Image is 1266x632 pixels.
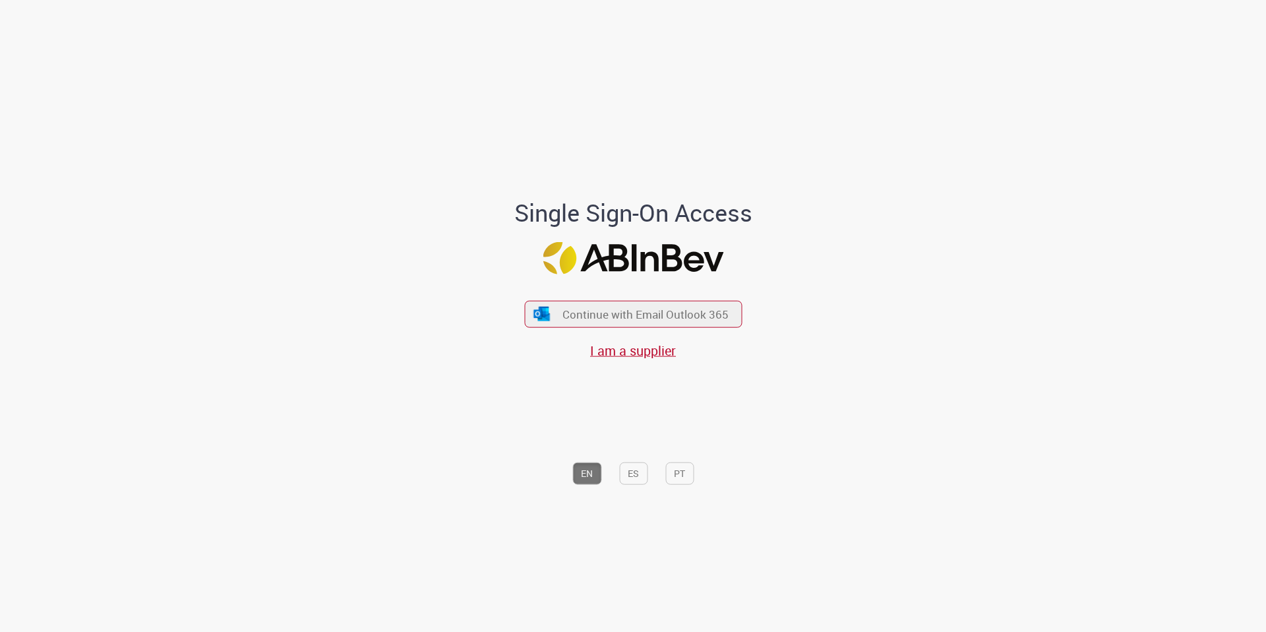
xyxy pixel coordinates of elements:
[590,342,676,360] a: I am a supplier
[450,200,816,226] h1: Single Sign-On Access
[619,462,648,484] button: ES
[665,462,694,484] button: PT
[533,307,551,321] img: ícone Azure/Microsoft 360
[572,462,601,484] button: EN
[562,307,729,322] span: Continue with Email Outlook 365
[524,301,742,328] button: ícone Azure/Microsoft 360 Continue with Email Outlook 365
[543,241,723,274] img: Logo ABInBev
